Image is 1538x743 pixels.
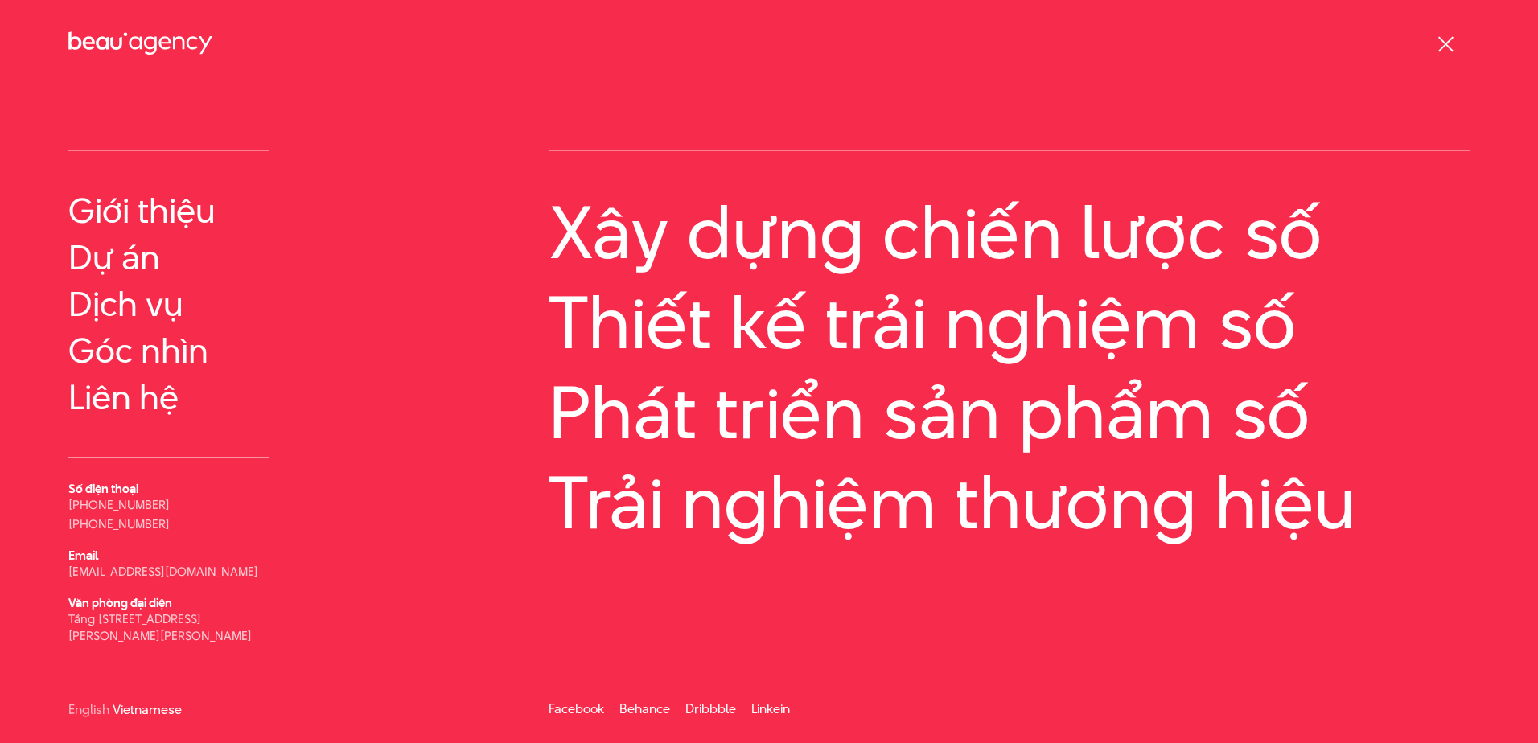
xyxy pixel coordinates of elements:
a: Phát triển sản phẩm số [549,371,1470,454]
a: Facebook [549,700,604,718]
a: [PHONE_NUMBER] [68,496,170,513]
a: Thiết kế trải nghiệm số [549,281,1470,363]
a: Dribbble [685,700,736,718]
a: Dự án [68,238,269,277]
a: Liên hệ [68,378,269,417]
a: Giới thiệu [68,191,269,230]
a: Linkein [751,700,790,718]
p: Tầng [STREET_ADDRESS][PERSON_NAME][PERSON_NAME] [68,610,269,644]
a: Dịch vụ [68,285,269,323]
a: Góc nhìn [68,331,269,370]
a: English [68,704,109,716]
b: Văn phòng đại diện [68,594,172,611]
a: Trải nghiệm thương hiệu [549,462,1470,544]
a: Behance [619,700,670,718]
b: Email [68,547,98,564]
b: Số điện thoại [68,480,138,497]
a: [EMAIL_ADDRESS][DOMAIN_NAME] [68,563,258,580]
a: [PHONE_NUMBER] [68,515,170,532]
a: Xây dựng chiến lược số [549,191,1470,273]
a: Vietnamese [113,704,182,716]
